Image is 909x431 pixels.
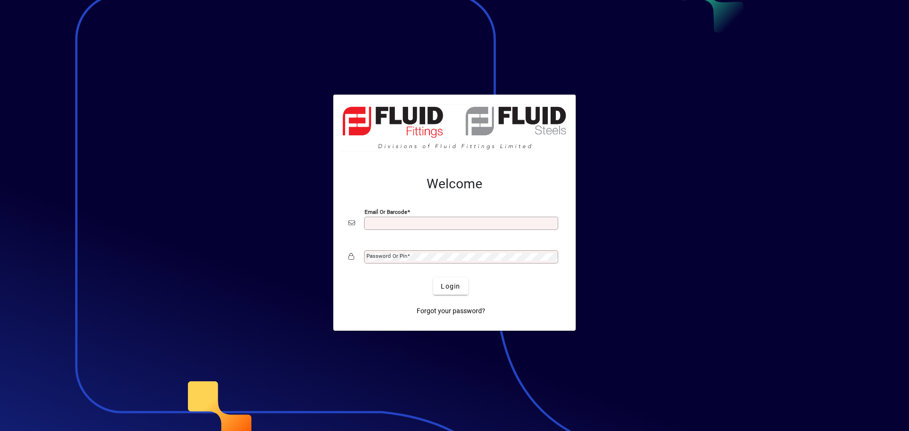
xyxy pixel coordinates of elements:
button: Login [433,278,468,295]
a: Forgot your password? [413,302,489,319]
span: Forgot your password? [417,306,485,316]
h2: Welcome [348,176,561,192]
mat-label: Email or Barcode [365,209,407,215]
span: Login [441,281,460,291]
mat-label: Password or Pin [366,253,407,259]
